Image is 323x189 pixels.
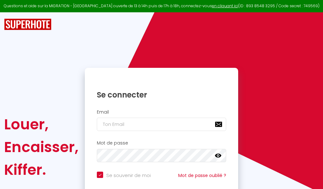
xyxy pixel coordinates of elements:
h2: Mot de passe [97,140,226,146]
h1: Se connecter [97,90,226,100]
h2: Email [97,109,226,115]
input: Ton Email [97,118,226,131]
div: Encaisser, [4,136,79,158]
a: en cliquant ici [212,3,238,9]
div: Kiffer. [4,158,79,181]
img: SuperHote logo [4,19,51,30]
a: Mot de passe oublié ? [178,172,226,179]
div: Louer, [4,113,79,136]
